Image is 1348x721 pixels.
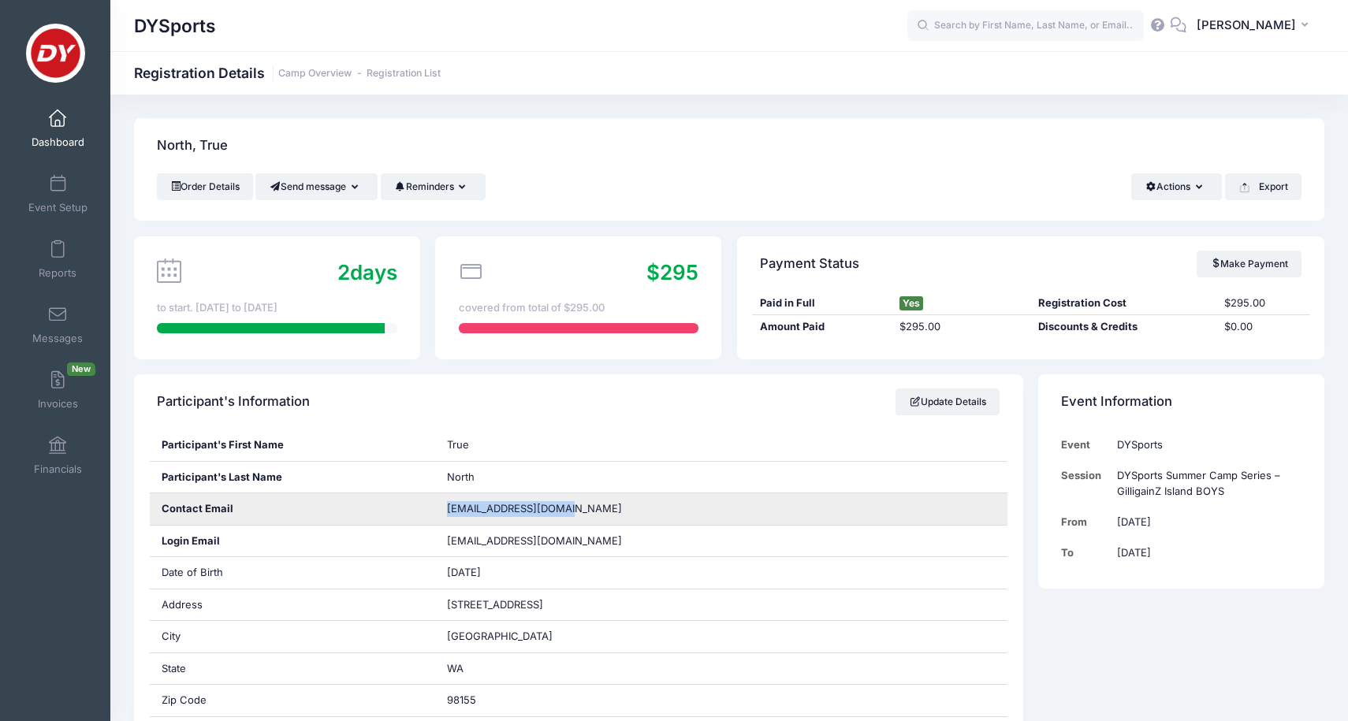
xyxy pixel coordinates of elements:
td: [DATE] [1109,537,1301,568]
span: True [447,438,469,451]
a: Dashboard [20,101,95,156]
div: City [150,621,436,652]
h1: Registration Details [134,65,441,81]
h4: Participant's Information [157,380,310,425]
a: Update Details [896,388,1000,415]
div: days [337,257,397,288]
span: [DATE] [447,566,481,578]
input: Search by First Name, Last Name, or Email... [907,10,1144,42]
span: Messages [32,332,83,345]
div: Date of Birth [150,557,436,589]
span: Yes [899,296,923,310]
h1: DYSports [134,8,216,44]
img: DYSports [26,24,85,83]
div: Zip Code [150,685,436,716]
div: Discounts & Credits [1030,319,1216,335]
div: Registration Cost [1030,295,1216,311]
td: From [1061,507,1109,537]
span: Reports [39,266,76,280]
button: Export [1225,173,1301,200]
a: Financials [20,428,95,483]
button: Reminders [381,173,486,200]
span: 98155 [447,693,476,706]
div: $295.00 [892,319,1031,335]
div: State [150,653,436,685]
div: $295.00 [1216,295,1309,311]
div: Login Email [150,526,436,557]
a: InvoicesNew [20,362,95,418]
td: [DATE] [1109,507,1301,537]
span: Dashboard [32,136,84,149]
span: North [447,470,475,483]
a: Reports [20,232,95,287]
span: [EMAIL_ADDRESS][DOMAIN_NAME] [447,502,622,515]
div: Paid in Full [752,295,892,311]
a: Event Setup [20,166,95,221]
div: Amount Paid [752,319,892,335]
span: 2 [337,260,350,284]
span: [PERSON_NAME] [1197,17,1296,34]
span: [EMAIL_ADDRESS][DOMAIN_NAME] [447,533,644,549]
span: New [67,362,95,376]
div: covered from total of $295.00 [459,300,698,316]
td: Session [1061,460,1109,507]
td: To [1061,537,1109,568]
td: DYSports [1109,429,1301,460]
a: Registration List [367,68,441,80]
div: to start. [DATE] to [DATE] [157,300,397,316]
button: [PERSON_NAME] [1186,8,1324,44]
span: Event Setup [28,201,88,214]
a: Camp Overview [278,68,352,80]
h4: North, True [157,124,228,169]
div: Address [150,589,436,621]
div: $0.00 [1216,319,1309,335]
h4: Event Information [1061,380,1172,425]
button: Send message [255,173,378,200]
td: Event [1061,429,1109,460]
div: Contact Email [150,493,436,525]
a: Make Payment [1197,251,1301,277]
h4: Payment Status [760,241,859,286]
div: Participant's Last Name [150,462,436,493]
button: Actions [1131,173,1222,200]
span: $295 [646,260,698,284]
a: Order Details [157,173,253,200]
span: Invoices [38,397,78,411]
span: Financials [34,463,82,476]
a: Messages [20,297,95,352]
span: [GEOGRAPHIC_DATA] [447,630,553,642]
div: Participant's First Name [150,429,436,461]
span: WA [447,662,464,675]
span: [STREET_ADDRESS] [447,598,543,611]
td: DYSports Summer Camp Series – GilligainZ Island BOYS [1109,460,1301,507]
